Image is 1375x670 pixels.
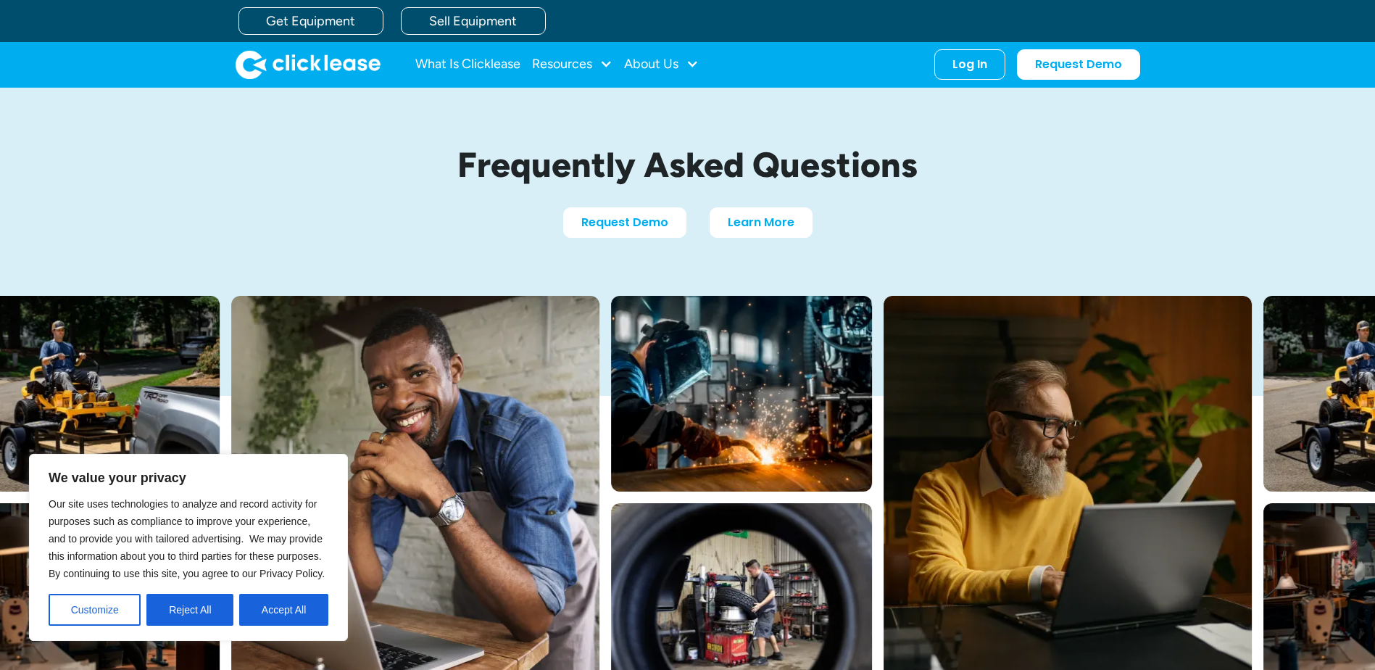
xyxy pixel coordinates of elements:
[401,7,546,35] a: Sell Equipment
[563,207,686,238] a: Request Demo
[415,50,520,79] a: What Is Clicklease
[236,50,381,79] img: Clicklease logo
[146,594,233,626] button: Reject All
[710,207,813,238] a: Learn More
[532,50,612,79] div: Resources
[611,296,872,492] img: A welder in a large mask working on a large pipe
[239,594,328,626] button: Accept All
[952,57,987,72] div: Log In
[236,50,381,79] a: home
[238,7,383,35] a: Get Equipment
[49,594,141,626] button: Customize
[49,469,328,487] p: We value your privacy
[29,454,348,641] div: We value your privacy
[49,498,325,579] span: Our site uses technologies to analyze and record activity for purposes such as compliance to impr...
[347,146,1029,184] h1: Frequently Asked Questions
[1017,49,1140,80] a: Request Demo
[624,50,699,79] div: About Us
